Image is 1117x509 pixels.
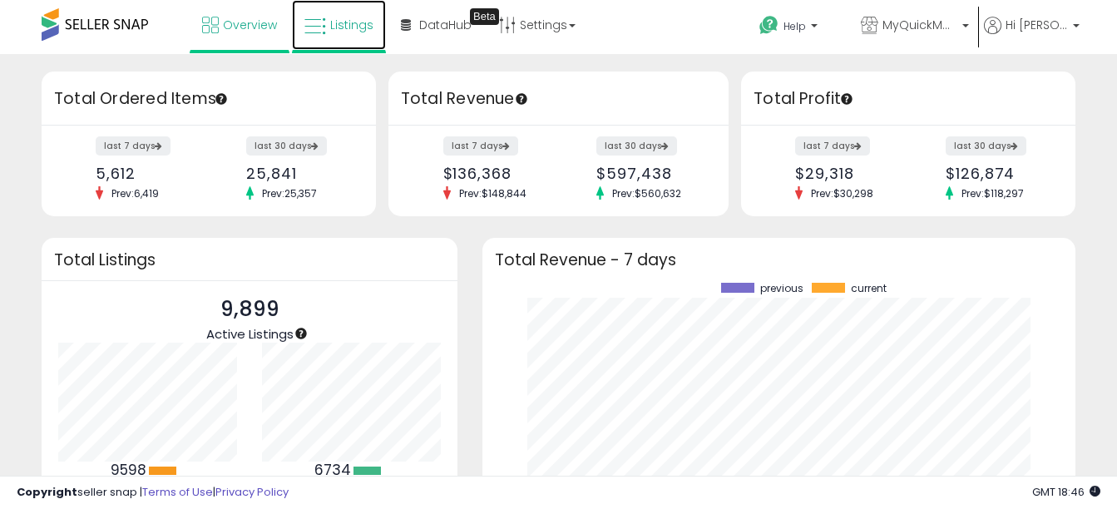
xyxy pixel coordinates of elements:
div: $29,318 [795,165,896,182]
span: Prev: 6,419 [103,186,167,200]
i: Get Help [759,15,779,36]
p: 9,899 [206,294,294,325]
strong: Copyright [17,484,77,500]
label: last 30 days [946,136,1026,156]
span: MyQuickMart [882,17,957,33]
div: $136,368 [443,165,546,182]
span: DataHub [419,17,472,33]
h3: Total Listings [54,254,445,266]
span: Prev: $148,844 [451,186,535,200]
h3: Total Revenue [401,87,716,111]
a: Privacy Policy [215,484,289,500]
div: Tooltip anchor [294,326,309,341]
span: Hi [PERSON_NAME] [1006,17,1068,33]
span: Listings [330,17,373,33]
b: 9598 [111,460,146,480]
div: seller snap | | [17,485,289,501]
span: Overview [223,17,277,33]
span: Prev: 25,357 [254,186,325,200]
div: Tooltip anchor [839,91,854,106]
label: last 30 days [596,136,677,156]
div: Tooltip anchor [514,91,529,106]
span: Prev: $30,298 [803,186,882,200]
span: Prev: $118,297 [953,186,1032,200]
span: Help [783,19,806,33]
label: last 7 days [795,136,870,156]
h3: Total Revenue - 7 days [495,254,1063,266]
a: Help [746,2,846,54]
a: Terms of Use [142,484,213,500]
label: last 7 days [443,136,518,156]
div: 5,612 [96,165,196,182]
span: previous [760,283,803,294]
b: 6734 [314,460,351,480]
label: last 7 days [96,136,171,156]
h3: Total Ordered Items [54,87,363,111]
label: last 30 days [246,136,327,156]
div: Tooltip anchor [470,8,499,25]
span: Active Listings [206,325,294,343]
h3: Total Profit [754,87,1063,111]
div: Tooltip anchor [214,91,229,106]
a: Hi [PERSON_NAME] [984,17,1080,54]
div: $126,874 [946,165,1046,182]
span: 2025-10-6 18:46 GMT [1032,484,1100,500]
span: Prev: $560,632 [604,186,689,200]
div: 25,841 [246,165,347,182]
span: current [851,283,887,294]
div: $597,438 [596,165,699,182]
